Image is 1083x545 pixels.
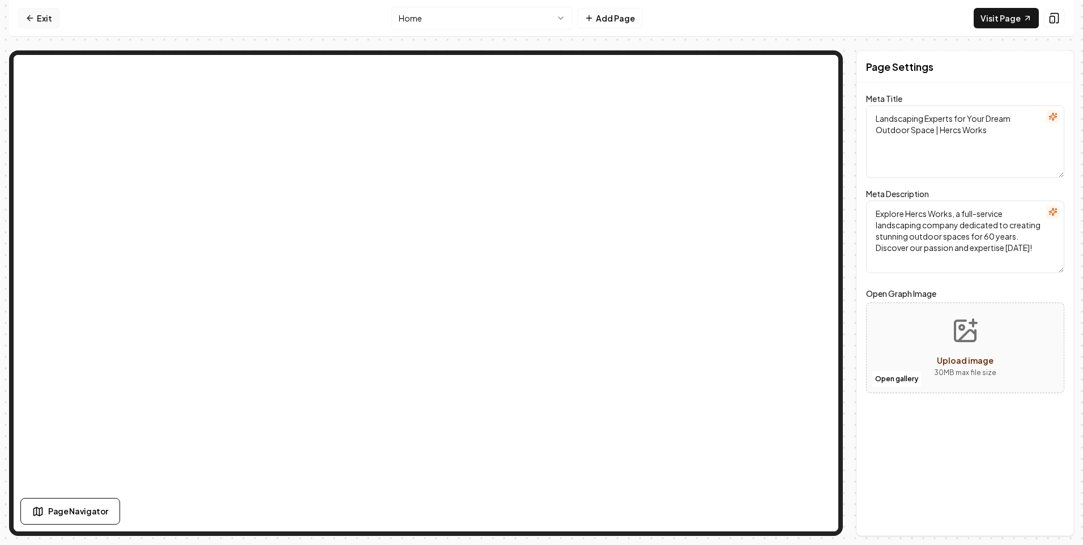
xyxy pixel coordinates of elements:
[577,8,642,28] button: Add Page
[871,370,922,388] button: Open gallery
[974,8,1039,28] a: Visit Page
[934,367,996,378] p: 30 MB max file size
[18,8,59,28] a: Exit
[866,189,929,199] label: Meta Description
[20,498,120,525] button: Page Navigator
[866,59,933,75] h2: Page Settings
[866,93,902,104] label: Meta Title
[937,355,994,365] span: Upload image
[866,287,1064,300] label: Open Graph Image
[48,505,108,517] span: Page Navigator
[925,308,1005,388] button: Upload image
